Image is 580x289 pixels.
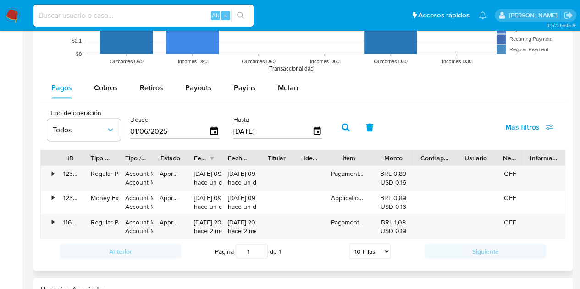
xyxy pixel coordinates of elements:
[212,11,219,20] span: Alt
[418,11,470,20] span: Accesos rápidos
[546,22,575,29] span: 3.157.1-hotfix-5
[563,11,573,20] a: Salir
[479,11,486,19] a: Notificaciones
[231,9,250,22] button: search-icon
[224,11,227,20] span: s
[33,10,254,22] input: Buscar usuario o caso...
[508,11,560,20] p: gloria.villasanti@mercadolibre.com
